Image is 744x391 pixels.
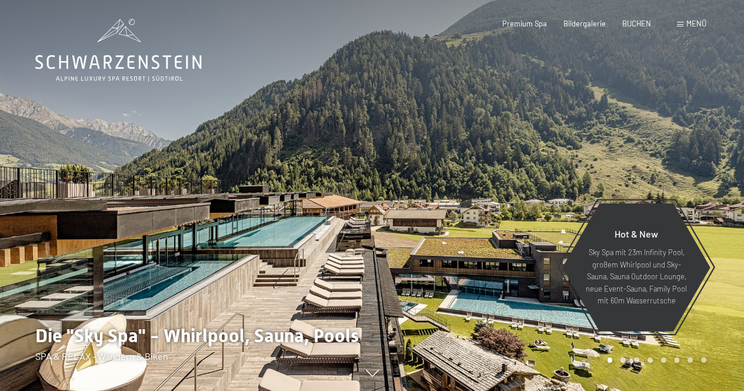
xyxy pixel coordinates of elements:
div: Carousel Page 4 [648,357,653,363]
span: Hot & New [615,228,658,239]
div: Carousel Page 7 [688,357,693,363]
a: Premium Spa [502,19,547,28]
div: Carousel Page 5 [661,357,666,363]
span: Menü [686,19,706,28]
a: Bildergalerie [563,19,606,28]
div: Carousel Pagination [603,357,706,363]
p: Sky Spa mit 23m Infinity Pool, großem Whirlpool und Sky-Sauna, Sauna Outdoor Lounge, neue Event-S... [585,246,688,306]
a: BUCHEN [622,19,651,28]
div: Carousel Page 1 (Current Slide) [608,357,613,363]
div: Carousel Page 3 [634,357,639,363]
a: Hot & New Sky Spa mit 23m Infinity Pool, großem Whirlpool und Sky-Sauna, Sauna Outdoor Lounge, ne... [562,203,711,332]
div: Carousel Page 6 [675,357,680,363]
div: Carousel Page 2 [620,357,626,363]
div: Carousel Page 8 [701,357,706,363]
